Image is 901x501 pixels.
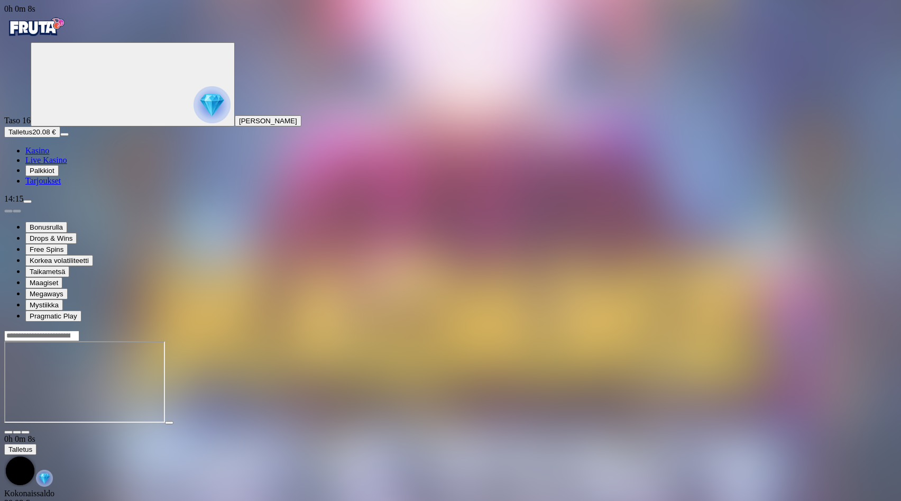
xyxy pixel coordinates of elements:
[13,431,21,434] button: chevron-down icon
[4,33,68,42] a: Fruta
[25,244,68,255] button: Free Spins
[25,288,68,299] button: Megaways
[25,299,63,311] button: Mystiikka
[32,128,56,136] span: 20.08 €
[30,223,63,231] span: Bonusrulla
[4,4,35,13] span: user session time
[25,233,77,244] button: Drops & Wins
[21,431,30,434] button: fullscreen icon
[4,341,165,423] iframe: Madame Destiny Megaways
[239,117,297,125] span: [PERSON_NAME]
[25,146,49,155] a: Kasino
[4,209,13,213] button: prev slide
[4,146,897,186] nav: Main menu
[23,200,32,203] button: menu
[30,290,63,298] span: Megaways
[30,167,54,175] span: Palkkiot
[25,311,81,322] button: Pragmatic Play
[25,266,69,277] button: Taikametsä
[4,431,13,434] button: close icon
[8,128,32,136] span: Talletus
[30,301,59,309] span: Mystiikka
[25,277,62,288] button: Maagiset
[4,444,36,455] button: Talletus
[30,312,77,320] span: Pragmatic Play
[30,279,58,287] span: Maagiset
[25,156,67,165] a: Live Kasino
[4,14,897,186] nav: Primary
[4,434,35,443] span: user session time
[30,234,72,242] span: Drops & Wins
[60,133,69,136] button: menu
[30,245,63,253] span: Free Spins
[13,209,21,213] button: next slide
[165,421,173,424] button: play icon
[4,14,68,40] img: Fruta
[4,434,897,489] div: Game menu
[4,116,31,125] span: Taso 16
[30,257,89,265] span: Korkea volatiliteetti
[30,268,65,276] span: Taikametsä
[235,115,301,126] button: [PERSON_NAME]
[25,165,59,176] button: Palkkiot
[25,176,61,185] a: Tarjoukset
[31,42,235,126] button: reward progress
[4,331,79,341] input: Search
[36,470,53,487] img: reward-icon
[25,255,93,266] button: Korkea volatiliteetti
[194,86,231,123] img: reward progress
[8,445,32,453] span: Talletus
[4,126,60,138] button: Talletusplus icon20.08 €
[25,222,67,233] button: Bonusrulla
[4,194,23,203] span: 14:15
